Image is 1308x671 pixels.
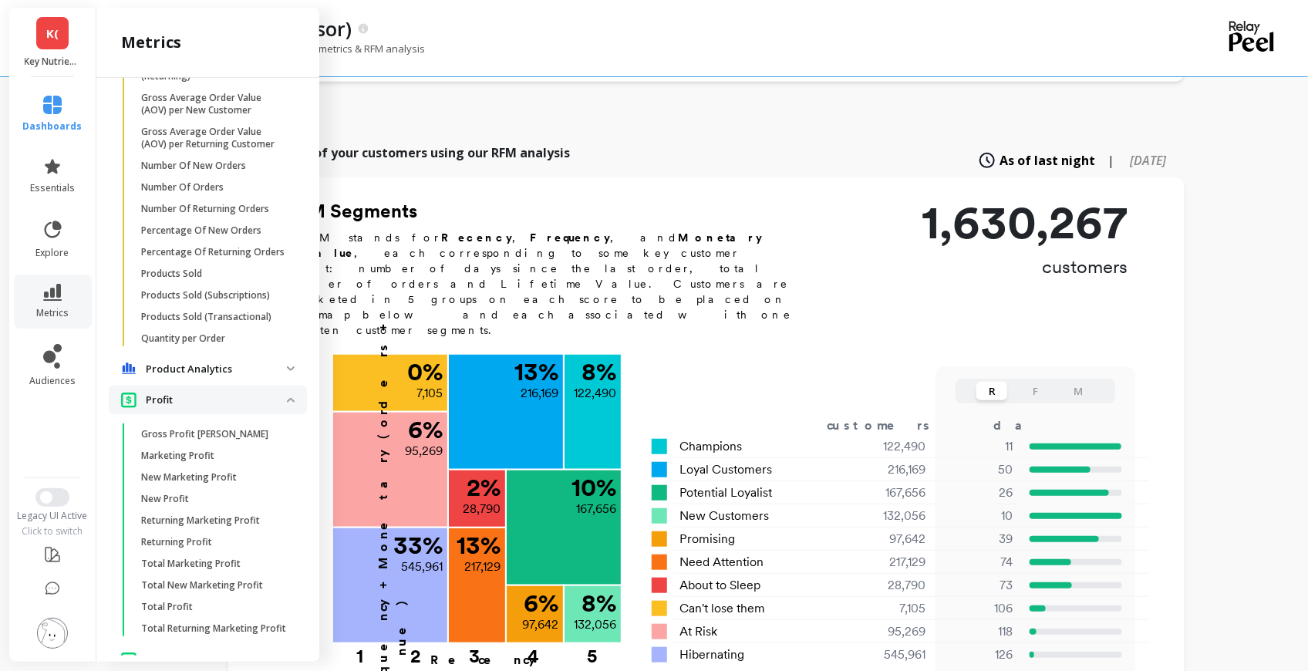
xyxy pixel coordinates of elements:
p: 545,961 [401,558,443,576]
span: Can't lose them [679,599,765,618]
h2: RFM Segments [285,199,810,224]
img: navigation item icon [121,652,137,668]
span: | [1107,151,1114,170]
p: 39 [945,530,1013,548]
p: Gross Average Order Value (AOV) per Returning Customer [141,126,288,150]
p: 132,056 [574,615,616,634]
p: 8 % [582,591,616,615]
button: M [1063,382,1094,400]
div: days [994,416,1057,435]
span: Potential Loyalist [679,484,772,502]
p: Percentage Of Returning Orders [141,246,285,258]
span: essentials [30,182,75,194]
p: 7,105 [416,384,443,403]
div: 2 [387,644,446,659]
img: navigation item icon [121,392,137,408]
p: 28,790 [463,500,501,518]
span: Loyal Customers [679,460,772,479]
p: 13 % [457,533,501,558]
button: F [1020,382,1050,400]
p: Products Sold (Transactional) [141,311,271,323]
span: explore [36,247,69,259]
div: 1 [328,644,392,659]
p: 33 % [393,533,443,558]
div: 28,790 [834,576,945,595]
p: Quantity per Order [141,332,225,345]
div: 5 [307,355,332,412]
p: Number Of Returning Orders [141,203,269,215]
div: 4 [504,644,563,659]
button: Switch to New UI [35,488,69,507]
p: New Marketing Profit [141,471,237,484]
p: 73 [945,576,1013,595]
p: 74 [945,553,1013,572]
p: 26 [945,484,1013,502]
img: navigation item icon [121,362,137,375]
p: 216,169 [521,384,558,403]
p: 217,129 [464,558,501,576]
b: Frequency [530,231,610,244]
div: 3 [307,469,332,526]
p: RFM stands for , , and , each corresponding to some key customer trait: number of days since the ... [285,230,810,338]
p: Products Sold [141,268,202,280]
div: 7,105 [834,599,945,618]
p: 10 [945,507,1013,525]
p: 95,269 [405,442,443,460]
div: 167,656 [834,484,945,502]
img: down caret icon [287,398,295,403]
p: Gross Profit [PERSON_NAME] [141,428,268,440]
div: 95,269 [834,622,945,641]
p: New Profit [141,493,189,505]
span: As of last night [1000,151,1095,170]
p: Total Marketing Profit [141,558,241,570]
p: 1,630,267 [922,199,1128,245]
p: Number Of Orders [141,181,224,194]
p: Marketing Profit [141,450,214,462]
div: 97,642 [834,530,945,548]
span: dashboards [23,120,83,133]
p: Explore all of your customers using our RFM analysis [247,143,570,162]
div: 122,490 [834,437,945,456]
p: 13 % [514,359,558,384]
p: Total Profit [141,601,193,613]
div: 5 [563,644,621,659]
p: Product Analytics [146,362,287,377]
div: 217,129 [834,553,945,572]
div: 1 [307,585,332,644]
div: 216,169 [834,460,945,479]
span: metrics [36,307,69,319]
span: About to Sleep [679,576,760,595]
div: 2 [307,527,332,584]
p: Returning Profit [141,536,212,548]
span: Champions [679,437,742,456]
p: 2 % [467,475,501,500]
p: 6 % [408,417,443,442]
div: customers [828,416,952,435]
p: Profit [146,393,287,408]
p: 122,490 [574,384,616,403]
p: Gross Average Order Value (AOV) per New Customer [141,92,288,116]
button: R [976,382,1007,400]
span: audiences [29,375,76,387]
span: Promising [679,530,735,548]
p: 0 % [407,359,443,384]
img: down caret icon [287,366,295,371]
p: Returning Marketing Profit [141,514,260,527]
p: 11 [945,437,1013,456]
span: Hibernating [679,646,744,664]
p: 106 [945,599,1013,618]
div: 132,056 [834,507,945,525]
img: profile picture [37,618,68,649]
p: 97,642 [522,615,558,634]
span: Need Attention [679,553,764,572]
p: 10 % [571,475,616,500]
p: 126 [945,646,1013,664]
h2: metrics [121,32,181,53]
p: Total New Marketing Profit [141,579,263,592]
div: Legacy UI Active [8,510,98,522]
p: Total Returning Marketing Profit [141,622,286,635]
p: 50 [945,460,1013,479]
p: customers [922,255,1128,279]
span: K( [46,25,59,42]
p: Percentage Of New Orders [141,224,261,237]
